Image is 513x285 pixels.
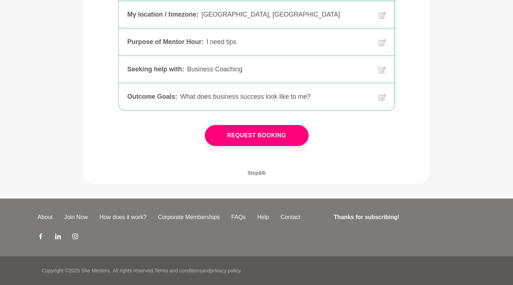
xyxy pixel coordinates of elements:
span: Step 6 / 6 [239,162,274,184]
div: I need tips [207,37,373,47]
div: Purpose of Mentor Hour : [127,37,204,47]
div: Seeking help with : [127,64,184,74]
div: Business Coaching [187,64,373,74]
h4: Thanks for subscribing! [334,213,471,222]
div: Outcome Goals : [127,92,177,102]
a: privacy policy [211,268,240,273]
a: LinkedIn [55,233,61,242]
a: How does it work? [94,213,152,222]
a: About [32,213,59,222]
a: Facebook [38,233,44,242]
a: Terms and conditions [154,268,202,273]
a: Contact [275,213,306,222]
p: All rights reserved. and . [113,267,242,275]
div: What does business success look like to me? [180,92,373,102]
div: My location / timezone : [127,10,199,19]
a: Help [251,213,275,222]
a: Join Now [58,213,94,222]
div: [GEOGRAPHIC_DATA], [GEOGRAPHIC_DATA] [202,10,373,19]
button: Request Booking [205,125,309,146]
p: Copyright © 2025 She Mentors . [42,267,111,275]
a: Instagram [72,233,78,242]
a: FAQs [225,213,251,222]
a: Corporate Memberships [152,213,226,222]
